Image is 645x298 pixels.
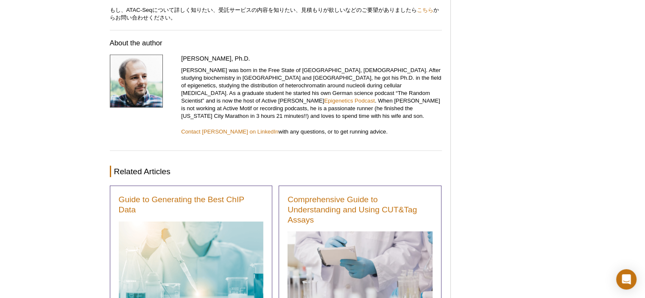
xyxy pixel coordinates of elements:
[417,7,433,13] a: こちら
[110,38,442,48] h3: About the author
[119,195,264,215] a: Guide to Generating the Best ChIP Data
[181,128,278,135] a: Contact [PERSON_NAME] on LinkedIn
[181,67,442,120] p: [PERSON_NAME] was born in the Free State of [GEOGRAPHIC_DATA], [DEMOGRAPHIC_DATA]. After studying...
[181,128,442,136] p: with any questions, or to get running advice.
[110,55,163,108] img: Stefan Dillinger
[110,6,442,22] p: もし、ATAC-Seqについて詳しく知りたい、受託サービスの内容を知りたい、見積もりが欲しいなどのご要望がありましたら からお問い合わせください。
[324,97,375,104] a: Epigenetics Podcast
[181,55,442,62] h4: [PERSON_NAME], Ph.D.
[288,195,433,225] a: Comprehensive Guide to Understanding and Using CUT&Tag Assays
[616,269,637,290] div: Open Intercom Messenger
[110,166,442,177] h2: Related Articles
